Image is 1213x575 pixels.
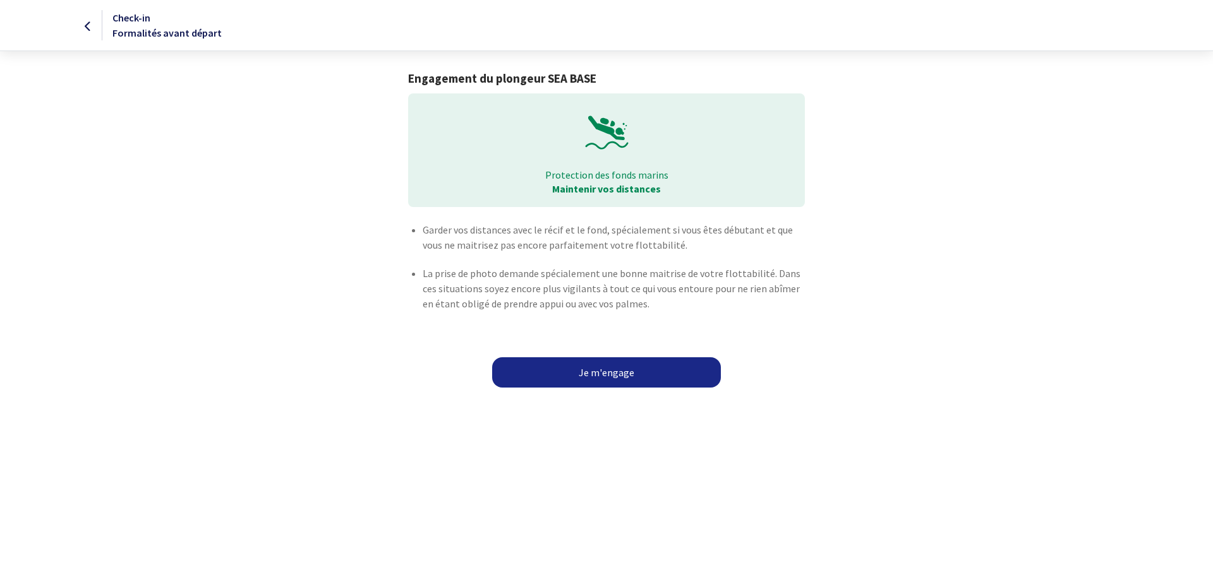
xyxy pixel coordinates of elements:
p: La prise de photo demande spécialement une bonne maitrise de votre flottabilité. Dans ces situati... [423,266,804,311]
p: Garder vos distances avec le récif et le fond, spécialement si vous êtes débutant et que vous ne ... [423,222,804,252]
a: Je m'engage [492,357,721,388]
strong: Maintenir vos distances [552,182,661,195]
p: Protection des fonds marins [417,168,795,182]
h1: Engagement du plongeur SEA BASE [408,71,804,86]
span: Check-in Formalités avant départ [112,11,222,39]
